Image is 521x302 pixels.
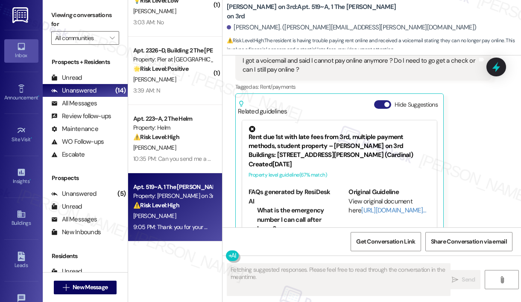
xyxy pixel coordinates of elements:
[133,144,176,151] span: [PERSON_NAME]
[257,206,331,233] li: What is the emergency number I can call after hours?
[73,283,108,292] span: New Message
[249,160,430,169] div: Created [DATE]
[4,39,38,62] a: Inbox
[227,3,398,21] b: [PERSON_NAME] on 3rd: Apt. 519~A, 1 The [PERSON_NAME] on 3rd
[51,215,97,224] div: All Messages
[43,174,128,183] div: Prospects
[431,237,507,246] span: Share Conversation via email
[133,212,176,220] span: [PERSON_NAME]
[4,207,38,230] a: Buildings
[425,232,512,251] button: Share Conversation via email
[249,171,430,180] div: Property level guideline ( 67 % match)
[51,202,82,211] div: Unread
[51,112,111,121] div: Review follow-ups
[238,100,287,116] div: Related guidelines
[227,264,450,296] textarea: Fetching suggested responses. Please feel free to read through the conversation in the meantime.
[452,276,458,283] i: 
[51,99,97,108] div: All Messages
[395,100,438,109] label: Hide Suggestions
[133,7,176,15] span: [PERSON_NAME]
[43,252,128,261] div: Residents
[356,237,415,246] span: Get Conversation Link
[51,228,101,237] div: New Inbounds
[31,135,32,141] span: •
[227,36,521,55] span: : The resident is having trouble paying rent online and received a voicemail stating they can no ...
[249,188,331,205] b: FAQs generated by ResiDesk AI
[499,276,505,283] i: 
[4,165,38,188] a: Insights •
[133,87,160,94] div: 3:39 AM: N
[133,55,212,64] div: Property: Pier at [GEOGRAPHIC_DATA]
[260,83,296,90] span: Rent/payments
[133,114,212,123] div: Apt. 223~A, 2 The Helm
[55,31,105,45] input: All communities
[227,23,476,32] div: [PERSON_NAME]. ([PERSON_NAME][EMAIL_ADDRESS][PERSON_NAME][DOMAIN_NAME])
[51,125,98,134] div: Maintenance
[348,188,399,196] b: Original Guideline
[115,187,128,200] div: (5)
[133,155,280,163] div: 10:35 PM: Can you send me a photo of its current situation?
[133,192,212,200] div: Property: [PERSON_NAME] on 3rd
[12,7,30,23] img: ResiDesk Logo
[51,86,97,95] div: Unanswered
[133,75,176,83] span: [PERSON_NAME]
[43,58,128,67] div: Prospects + Residents
[235,81,491,93] div: Tagged as:
[133,46,212,55] div: Apt. 2326~D, Building 2 The [PERSON_NAME]
[227,37,263,44] strong: ⚠️ Risk Level: High
[133,123,212,132] div: Property: Helm
[38,93,39,99] span: •
[4,123,38,146] a: Site Visit •
[110,35,114,41] i: 
[249,126,430,160] div: Rent due 1st with late fees from 3rd, multiple payment methods, student property – [PERSON_NAME] ...
[51,9,119,31] label: Viewing conversations for
[113,84,128,97] div: (14)
[51,137,104,146] div: WO Follow-ups
[29,177,31,183] span: •
[133,183,212,192] div: Apt. 519~A, 1 The [PERSON_NAME] on 3rd
[361,206,426,215] a: [URL][DOMAIN_NAME]…
[133,201,179,209] strong: ⚠️ Risk Level: High
[51,150,85,159] div: Escalate
[351,232,421,251] button: Get Conversation Link
[51,189,97,198] div: Unanswered
[348,197,430,215] div: View original document here
[54,281,117,294] button: New Message
[446,270,480,289] button: Send
[4,249,38,272] a: Leads
[243,56,477,75] div: I got a voicemail and said I cannot pay online anymore ? Do I need to go get a check or can I sti...
[51,73,82,82] div: Unread
[462,275,475,284] span: Send
[133,133,179,141] strong: ⚠️ Risk Level: High
[133,65,188,73] strong: 🌟 Risk Level: Positive
[133,18,164,26] div: 3:03 AM: No
[51,267,82,276] div: Unread
[63,284,69,291] i: 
